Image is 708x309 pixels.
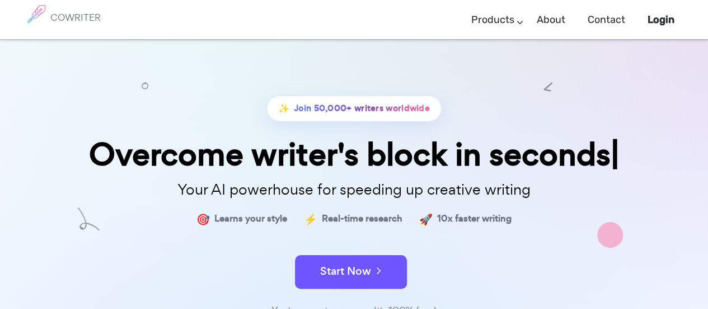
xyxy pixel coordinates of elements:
a: Contact [588,3,625,36]
b: Login [648,13,674,26]
span: ✨ [278,100,289,117]
span: Real-time research [322,211,402,227]
p: Your AI powerhouse for speeding up creative writing [74,178,634,202]
span: ⚡ [304,211,317,227]
h6: COWRITER [50,12,101,22]
span: Join 50,000+ writers worldwide [294,100,430,117]
a: About [537,3,565,36]
span: 10x faster writing [437,211,512,227]
button: Start Now [295,255,407,289]
span: Learns your style [214,211,287,227]
div: Overcome writer's block in seconds [74,139,634,170]
a: Login [648,3,674,36]
span: 🚀 [419,211,433,227]
span: 🎯 [196,211,210,227]
a: Products [471,3,514,36]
